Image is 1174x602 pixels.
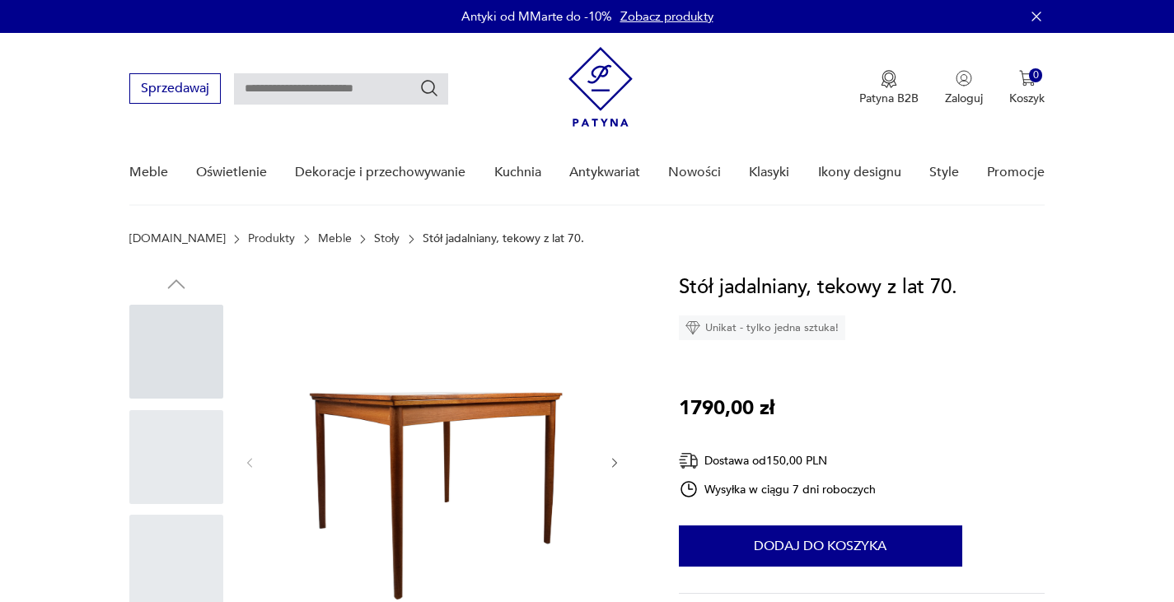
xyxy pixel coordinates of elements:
a: Dekoracje i przechowywanie [295,141,465,204]
a: Produkty [248,232,295,245]
p: Patyna B2B [859,91,919,106]
p: Koszyk [1009,91,1045,106]
a: Ikony designu [818,141,901,204]
a: Stoły [374,232,400,245]
a: Kuchnia [494,141,541,204]
p: Antyki od MMarte do -10% [461,8,612,25]
a: Meble [318,232,352,245]
button: Szukaj [419,78,439,98]
img: Ikona koszyka [1019,70,1036,86]
a: Zobacz produkty [620,8,713,25]
img: Ikona dostawy [679,450,699,471]
a: Sprzedawaj [129,84,221,96]
img: Ikonka użytkownika [956,70,972,86]
a: Antykwariat [569,141,640,204]
a: Style [929,141,959,204]
button: Sprzedawaj [129,73,221,104]
a: Klasyki [749,141,789,204]
button: 0Koszyk [1009,70,1045,106]
h1: Stół jadalniany, tekowy z lat 70. [679,272,957,303]
p: Stół jadalniany, tekowy z lat 70. [423,232,584,245]
a: Promocje [987,141,1045,204]
p: Zaloguj [945,91,983,106]
button: Dodaj do koszyka [679,525,962,567]
a: Nowości [668,141,721,204]
button: Patyna B2B [859,70,919,106]
div: Dostawa od 150,00 PLN [679,450,877,471]
div: Unikat - tylko jedna sztuka! [679,315,845,340]
button: Zaloguj [945,70,983,106]
a: Ikona medaluPatyna B2B [859,70,919,106]
p: 1790,00 zł [679,393,774,424]
a: Oświetlenie [196,141,267,204]
a: [DOMAIN_NAME] [129,232,226,245]
img: Ikona medalu [881,70,897,88]
a: Meble [129,141,168,204]
div: 0 [1029,68,1043,82]
img: Patyna - sklep z meblami i dekoracjami vintage [568,47,633,127]
div: Wysyłka w ciągu 7 dni roboczych [679,479,877,499]
img: Ikona diamentu [685,320,700,335]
